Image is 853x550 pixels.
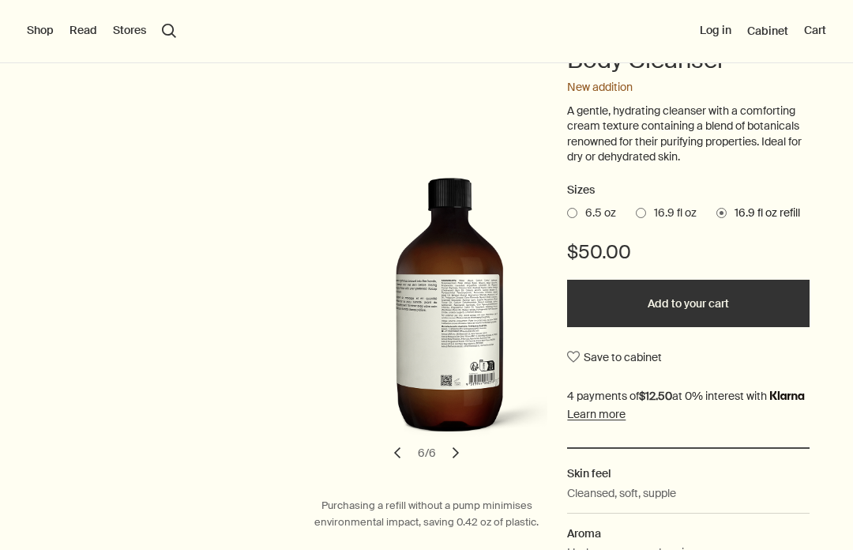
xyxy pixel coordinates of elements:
[567,239,631,265] span: $50.00
[306,150,548,470] div: Eleos Nourishing Body Cleanser
[567,280,810,327] button: Add to your cart - $50.00
[567,484,676,502] p: Cleansed, soft, supple
[27,23,54,39] button: Shop
[567,343,662,371] button: Save to cabinet
[646,205,697,221] span: 16.9 fl oz
[577,205,616,221] span: 6.5 oz
[162,24,176,38] button: Open search
[804,23,826,39] button: Cart
[325,179,567,421] img: Patchouli
[438,435,473,470] button: next slide
[310,179,553,421] img: Eleos Nourishing Body Cleanser Texture
[700,23,731,39] button: Log in
[320,179,562,421] img: Clove
[567,181,810,200] h2: Sizes
[315,179,558,421] img: Cedar
[567,465,810,482] h2: Skin feel
[567,525,810,542] h2: Aroma
[113,23,146,39] button: Stores
[567,104,810,165] p: A gentle, hydrating cleanser with a comforting cream texture containing a blend of botanicals ren...
[329,150,572,450] img: Back of Eleos Nourishing Body Cleanser in a recycled plastic bottle with screw cap.
[747,24,788,38] a: Cabinet
[380,435,415,470] button: previous slide
[727,205,800,221] span: 16.9 fl oz refill
[70,23,97,39] button: Read
[314,499,539,529] span: Purchasing a refill without a pump minimises environmental impact, saving 0.42 oz of plastic.
[306,150,548,450] img: Eleos Nourishing Body Cleanser in a recycled plastic bottle with screw cap.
